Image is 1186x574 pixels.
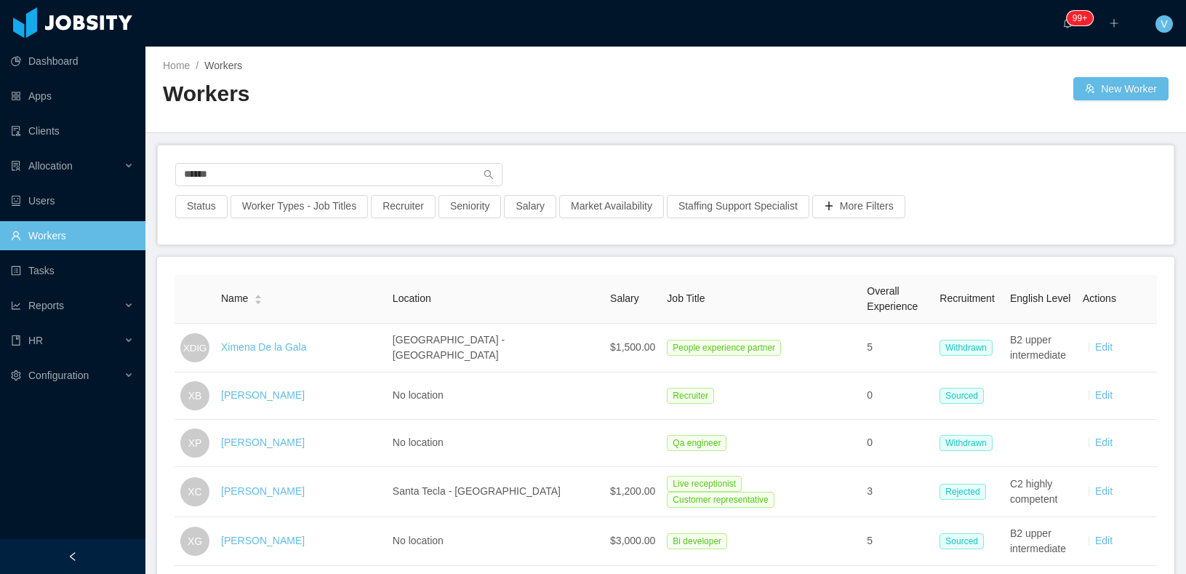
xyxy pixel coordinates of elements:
[1095,389,1113,401] a: Edit
[667,388,714,404] span: Recruiter
[1095,437,1113,448] a: Edit
[387,467,604,517] td: Santa Tecla - [GEOGRAPHIC_DATA]
[387,372,604,420] td: No location
[221,535,305,546] a: [PERSON_NAME]
[1067,11,1093,25] sup: 243
[11,161,21,171] i: icon: solution
[1004,467,1077,517] td: C2 highly competent
[255,293,263,298] i: icon: caret-up
[188,527,202,556] span: XG
[1095,535,1113,546] a: Edit
[255,298,263,303] i: icon: caret-down
[371,195,436,218] button: Recruiter
[196,60,199,71] span: /
[387,420,604,467] td: No location
[667,533,727,549] span: Bi developer
[163,60,190,71] a: Home
[221,389,305,401] a: [PERSON_NAME]
[939,437,998,448] a: Withdrawn
[1083,292,1116,304] span: Actions
[1095,485,1113,497] a: Edit
[188,428,202,458] span: XP
[1161,15,1167,33] span: V
[667,292,705,304] span: Job Title
[11,300,21,311] i: icon: line-chart
[438,195,501,218] button: Seniority
[939,535,990,546] a: Sourced
[812,195,905,218] button: icon: plusMore Filters
[861,372,934,420] td: 0
[1010,292,1070,304] span: English Level
[667,195,809,218] button: Staffing Support Specialist
[559,195,664,218] button: Market Availability
[11,370,21,380] i: icon: setting
[861,517,934,566] td: 5
[667,340,781,356] span: People experience partner
[610,292,639,304] span: Salary
[861,324,934,372] td: 5
[667,492,774,508] span: Customer representative
[221,291,248,306] span: Name
[610,341,655,353] span: $1,500.00
[1073,77,1169,100] button: icon: usergroup-addNew Worker
[11,335,21,346] i: icon: book
[484,170,494,180] i: icon: search
[1109,18,1119,28] i: icon: plus
[939,533,984,549] span: Sourced
[939,292,994,304] span: Recruitment
[939,435,993,451] span: Withdrawn
[221,341,307,353] a: Ximena De la Gala
[1004,517,1077,566] td: B2 upper intermediate
[204,60,242,71] span: Workers
[11,116,134,146] a: icon: auditClients
[28,160,73,172] span: Allocation
[188,381,202,410] span: XB
[221,485,305,497] a: [PERSON_NAME]
[667,435,726,451] span: Qa engineer
[11,81,134,111] a: icon: appstoreApps
[221,437,305,448] a: [PERSON_NAME]
[1095,341,1113,353] a: Edit
[231,195,368,218] button: Worker Types - Job Titles
[861,467,934,517] td: 3
[939,388,984,404] span: Sourced
[504,195,556,218] button: Salary
[610,535,655,546] span: $3,000.00
[939,484,985,500] span: Rejected
[387,517,604,566] td: No location
[861,420,934,467] td: 0
[11,221,134,250] a: icon: userWorkers
[188,477,201,506] span: XC
[183,333,207,362] span: XDlG
[1004,324,1077,372] td: B2 upper intermediate
[387,324,604,372] td: [GEOGRAPHIC_DATA] - [GEOGRAPHIC_DATA]
[939,341,998,353] a: Withdrawn
[163,79,666,109] h2: Workers
[939,485,991,497] a: Rejected
[11,47,134,76] a: icon: pie-chartDashboard
[610,485,655,497] span: $1,200.00
[254,292,263,303] div: Sort
[667,476,742,492] span: Live receptionist
[11,186,134,215] a: icon: robotUsers
[939,340,993,356] span: Withdrawn
[939,389,990,401] a: Sourced
[867,285,918,312] span: Overall Experience
[175,195,228,218] button: Status
[393,292,431,304] span: Location
[28,335,43,346] span: HR
[1062,18,1073,28] i: icon: bell
[11,256,134,285] a: icon: profileTasks
[28,300,64,311] span: Reports
[28,370,89,381] span: Configuration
